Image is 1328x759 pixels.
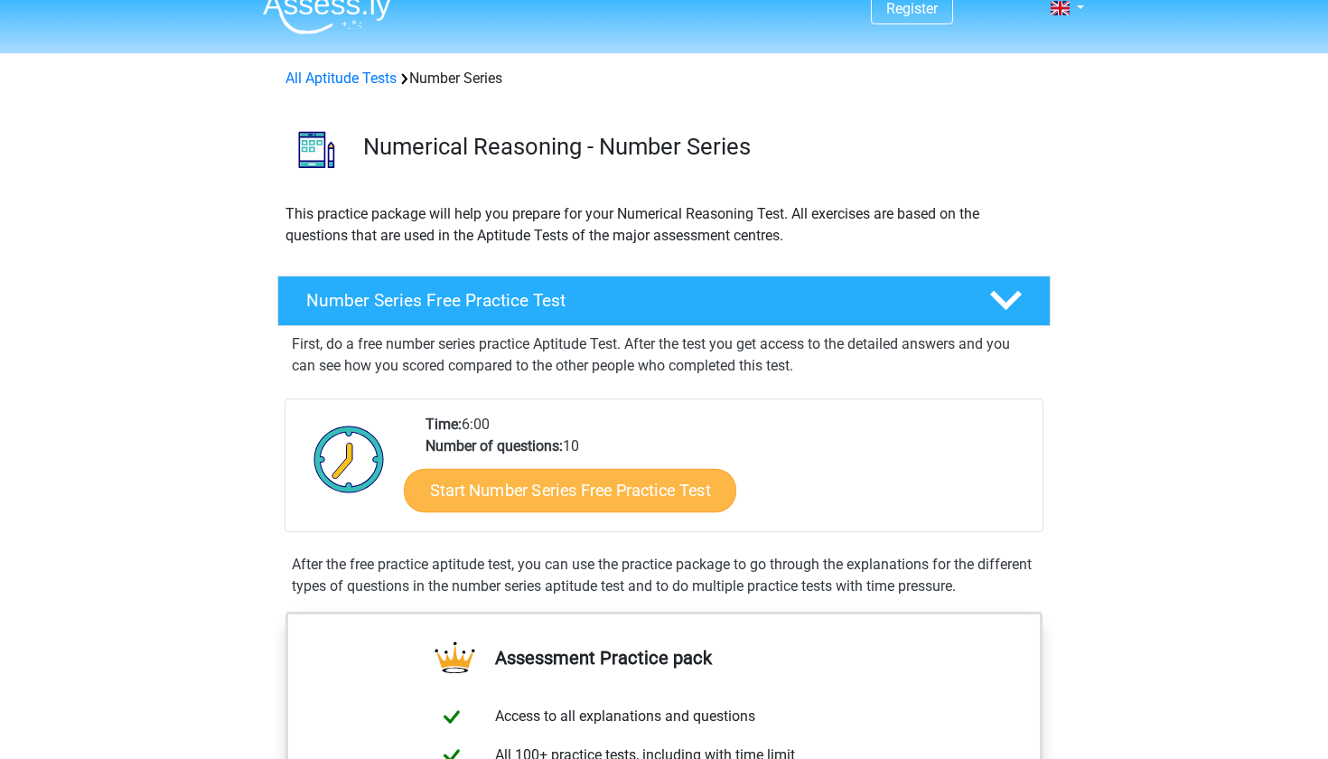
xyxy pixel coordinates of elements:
h3: Numerical Reasoning - Number Series [363,133,1036,161]
div: 6:00 10 [412,414,1042,531]
img: Clock [304,414,395,504]
a: All Aptitude Tests [285,70,397,87]
div: Number Series [278,68,1050,89]
a: Start Number Series Free Practice Test [404,468,736,511]
p: First, do a free number series practice Aptitude Test. After the test you get access to the detai... [292,333,1036,377]
a: Number Series Free Practice Test [270,276,1058,326]
b: Number of questions: [426,437,563,454]
img: number series [278,111,355,188]
div: After the free practice aptitude test, you can use the practice package to go through the explana... [285,554,1043,597]
h4: Number Series Free Practice Test [306,290,960,311]
b: Time: [426,416,462,433]
p: This practice package will help you prepare for your Numerical Reasoning Test. All exercises are ... [285,203,1043,247]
